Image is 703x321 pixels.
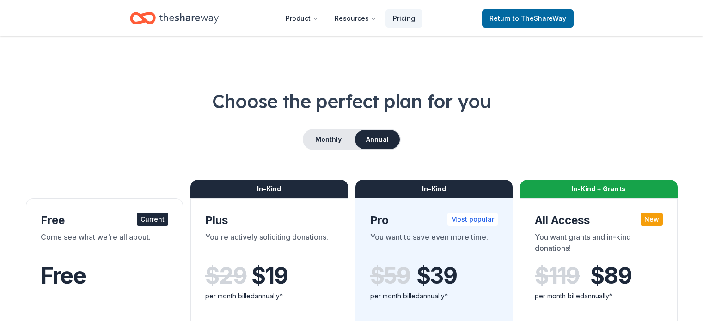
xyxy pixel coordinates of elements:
[385,9,422,28] a: Pricing
[41,213,169,228] div: Free
[513,14,566,22] span: to TheShareWay
[370,291,498,302] div: per month billed annually*
[205,213,333,228] div: Plus
[370,213,498,228] div: Pro
[251,263,287,289] span: $ 19
[535,231,663,257] div: You want grants and in-kind donations!
[41,262,86,289] span: Free
[205,231,333,257] div: You're actively soliciting donations.
[22,88,681,114] h1: Choose the perfect plan for you
[370,231,498,257] div: You want to save even more time.
[355,130,400,149] button: Annual
[304,130,353,149] button: Monthly
[137,213,168,226] div: Current
[130,7,219,29] a: Home
[535,213,663,228] div: All Access
[520,180,678,198] div: In-Kind + Grants
[447,213,498,226] div: Most popular
[327,9,384,28] button: Resources
[190,180,348,198] div: In-Kind
[278,9,325,28] button: Product
[205,291,333,302] div: per month billed annually*
[641,213,663,226] div: New
[355,180,513,198] div: In-Kind
[590,263,631,289] span: $ 89
[278,7,422,29] nav: Main
[41,231,169,257] div: Come see what we're all about.
[489,13,566,24] span: Return
[482,9,574,28] a: Returnto TheShareWay
[535,291,663,302] div: per month billed annually*
[416,263,457,289] span: $ 39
